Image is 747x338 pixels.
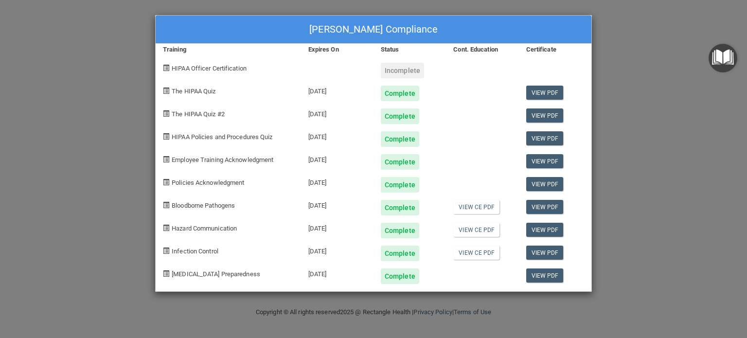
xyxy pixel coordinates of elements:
div: Incomplete [381,63,424,78]
div: [DATE] [301,170,373,193]
span: HIPAA Officer Certification [172,65,247,72]
div: Complete [381,177,419,193]
div: Complete [381,200,419,215]
span: Infection Control [172,248,218,255]
a: View PDF [526,177,564,191]
div: Expires On [301,44,373,55]
a: View PDF [526,200,564,214]
a: View PDF [526,154,564,168]
span: Hazard Communication [172,225,237,232]
div: [DATE] [301,193,373,215]
div: Complete [381,131,419,147]
div: [DATE] [301,238,373,261]
a: View PDF [526,131,564,145]
div: Status [373,44,446,55]
a: View PDF [526,246,564,260]
span: [MEDICAL_DATA] Preparedness [172,270,260,278]
div: Complete [381,268,419,284]
div: [DATE] [301,101,373,124]
div: Complete [381,223,419,238]
div: Complete [381,86,419,101]
span: HIPAA Policies and Procedures Quiz [172,133,272,141]
div: Complete [381,108,419,124]
span: Bloodborne Pathogens [172,202,235,209]
div: Complete [381,246,419,261]
span: The HIPAA Quiz [172,88,215,95]
div: [DATE] [301,124,373,147]
div: [DATE] [301,215,373,238]
span: Employee Training Acknowledgment [172,156,273,163]
a: View PDF [526,108,564,123]
a: View CE PDF [453,200,499,214]
span: Policies Acknowledgment [172,179,244,186]
div: [DATE] [301,261,373,284]
span: The HIPAA Quiz #2 [172,110,225,118]
button: Open Resource Center [709,44,737,72]
div: [PERSON_NAME] Compliance [156,16,591,44]
a: View PDF [526,268,564,283]
div: Cont. Education [446,44,518,55]
a: View CE PDF [453,223,499,237]
a: View PDF [526,223,564,237]
div: Training [156,44,301,55]
div: [DATE] [301,78,373,101]
div: Complete [381,154,419,170]
div: Certificate [519,44,591,55]
div: [DATE] [301,147,373,170]
a: View PDF [526,86,564,100]
a: View CE PDF [453,246,499,260]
